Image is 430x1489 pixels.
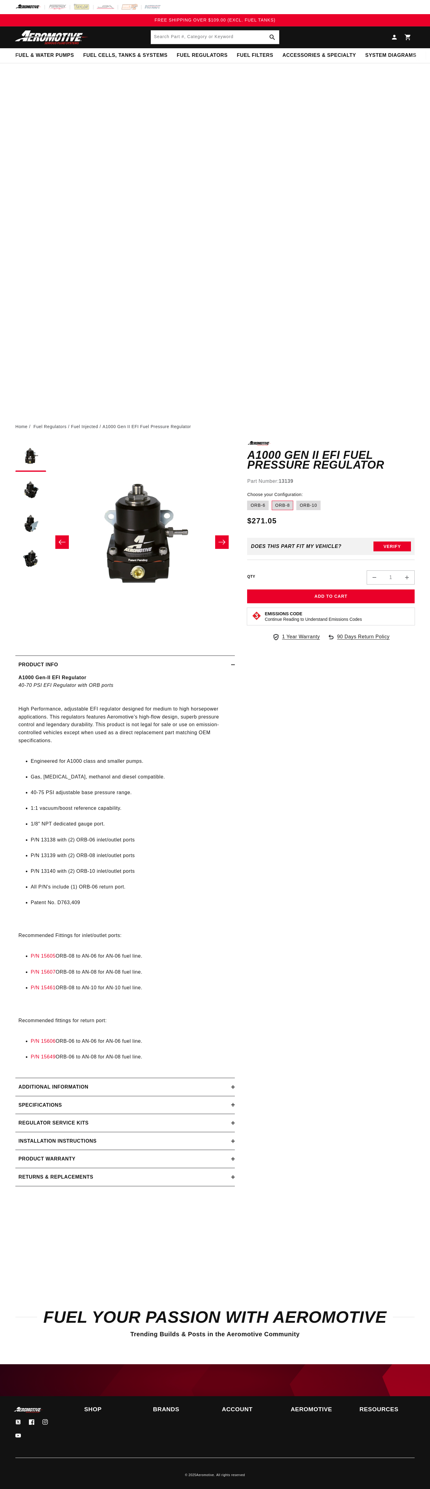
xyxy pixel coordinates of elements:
[15,1310,415,1324] h2: Fuel Your Passion with Aeromotive
[247,450,415,470] h1: A1000 Gen II EFI Fuel Pressure Regulator
[15,1096,235,1114] summary: Specifications
[31,867,232,875] li: P/N 13140 with (2) ORB-10 inlet/outlet ports
[272,501,293,510] label: ORB-8
[247,574,255,579] label: QTY
[373,542,411,551] button: Verify
[31,789,232,797] li: 40-75 PSI adjustable base pressure range.
[177,52,227,59] span: Fuel Regulators
[15,475,46,506] button: Load image 2 in gallery view
[18,1119,89,1127] h2: Regulator Service Kits
[31,836,232,844] li: P/N 13138 with (2) ORB-06 inlet/outlet ports
[337,633,390,647] span: 90 Days Return Policy
[265,611,302,616] strong: Emissions Code
[15,674,235,1069] div: High Performance, adjustable EFI regulator designed for medium to high horsepower applications. T...
[34,423,71,430] li: Fuel Regulators
[31,984,232,992] li: ORB-08 to AN-10 for AN-10 fuel line.
[15,1150,235,1168] summary: Product warranty
[272,633,320,641] a: 1 Year Warranty
[252,611,262,621] img: Emissions code
[247,491,303,498] legend: Choose your Configuration:
[151,30,279,44] input: Search Part #, Category or Keyword
[265,611,362,622] button: Emissions CodeContinue Reading to Understand Emissions Codes
[31,1038,56,1044] a: P/N 15606
[15,423,28,430] a: Home
[18,661,58,669] h2: Product Info
[15,1078,235,1096] summary: Additional information
[216,1473,245,1477] small: All rights reserved
[282,52,356,59] span: Accessories & Specialty
[130,1331,300,1337] span: Trending Builds & Posts in the Aeromotive Community
[266,30,279,44] button: Search Part #, Category or Keyword
[15,1132,235,1150] summary: Installation Instructions
[55,535,69,549] button: Slide left
[196,1473,214,1477] a: Aeromotive
[365,52,416,59] span: System Diagrams
[31,757,232,765] li: Engineered for A1000 class and smaller pumps.
[15,1114,235,1132] summary: Regulator Service Kits
[31,820,232,828] li: 1/8″ NPT dedicated gauge port.
[31,804,232,812] li: 1:1 vacuum/boost reference capability.
[361,48,421,63] summary: System Diagrams
[18,683,113,688] em: 40-70 PSI EFI Regulator with ORB ports
[11,48,79,63] summary: Fuel & Water Pumps
[31,985,56,990] a: P/N 15461
[215,535,229,549] button: Slide right
[84,1407,139,1412] summary: Shop
[83,52,168,59] span: Fuel Cells, Tanks & Systems
[247,501,269,510] label: ORB-6
[15,1168,235,1186] summary: Returns & replacements
[237,52,273,59] span: Fuel Filters
[31,883,232,891] li: All P/N's include (1) ORB-06 return port.
[15,542,46,573] button: Load image 4 in gallery view
[31,1054,56,1059] a: P/N 15649
[360,1407,415,1412] summary: Resources
[18,675,86,680] strong: A1000 Gen-II EFI Regulator
[155,18,275,22] span: FREE SHIPPING OVER $109.00 (EXCL. FUEL TANKS)
[103,423,191,430] li: A1000 Gen II EFI Fuel Pressure Regulator
[232,48,278,63] summary: Fuel Filters
[247,515,277,526] span: $271.05
[71,423,102,430] li: Fuel Injected
[247,477,415,485] div: Part Number:
[79,48,172,63] summary: Fuel Cells, Tanks & Systems
[296,501,321,510] label: ORB-10
[15,441,46,472] button: Load image 1 in gallery view
[31,899,232,907] li: Patent No. D763,409
[31,1053,232,1061] li: ORB-06 to AN-08 for AN-08 fuel line.
[327,633,390,647] a: 90 Days Return Policy
[251,544,341,549] div: Does This part fit My vehicle?
[31,1037,232,1045] li: ORB-06 to AN-06 for AN-06 fuel line.
[18,1155,76,1163] h2: Product warranty
[291,1407,346,1412] summary: Aeromotive
[279,479,294,484] strong: 13139
[15,509,46,539] button: Load image 3 in gallery view
[265,616,362,622] p: Continue Reading to Understand Emissions Codes
[15,52,74,59] span: Fuel & Water Pumps
[31,852,232,860] li: P/N 13139 with (2) ORB-08 inlet/outlet ports
[222,1407,277,1412] summary: Account
[278,48,361,63] summary: Accessories & Specialty
[31,969,56,975] a: P/N 15607
[31,968,232,976] li: ORB-08 to AN-08 for AN-08 fuel line.
[282,633,320,641] span: 1 Year Warranty
[13,1407,44,1413] img: Aeromotive
[185,1473,215,1477] small: © 2025 .
[18,1083,89,1091] h2: Additional information
[153,1407,208,1412] summary: Brands
[18,1137,97,1145] h2: Installation Instructions
[247,589,415,603] button: Add to Cart
[31,773,232,781] li: Gas, [MEDICAL_DATA], methanol and diesel compatible.
[15,423,415,430] nav: breadcrumbs
[172,48,232,63] summary: Fuel Regulators
[18,1173,93,1181] h2: Returns & replacements
[15,441,235,643] media-gallery: Gallery Viewer
[15,656,235,674] summary: Product Info
[31,952,232,960] li: ORB-08 to AN-06 for AN-06 fuel line.
[13,30,90,45] img: Aeromotive
[31,953,56,959] a: P/N 15605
